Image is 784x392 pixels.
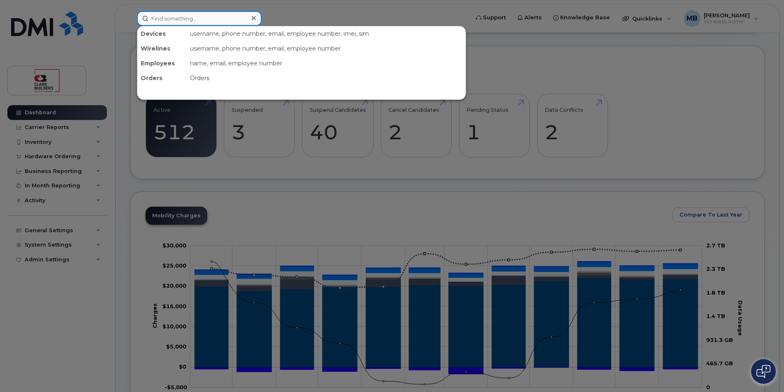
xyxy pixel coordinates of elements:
div: Orders [137,71,187,85]
div: Wirelines [137,41,187,56]
img: Open chat [756,365,770,378]
div: Employees [137,56,187,71]
input: Find something... [137,11,262,26]
div: username, phone number, email, employee number, imei, sim [187,26,466,41]
div: Orders [187,71,466,85]
div: Devices [137,26,187,41]
div: name, email, employee number [187,56,466,71]
div: username, phone number, email, employee number [187,41,466,56]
